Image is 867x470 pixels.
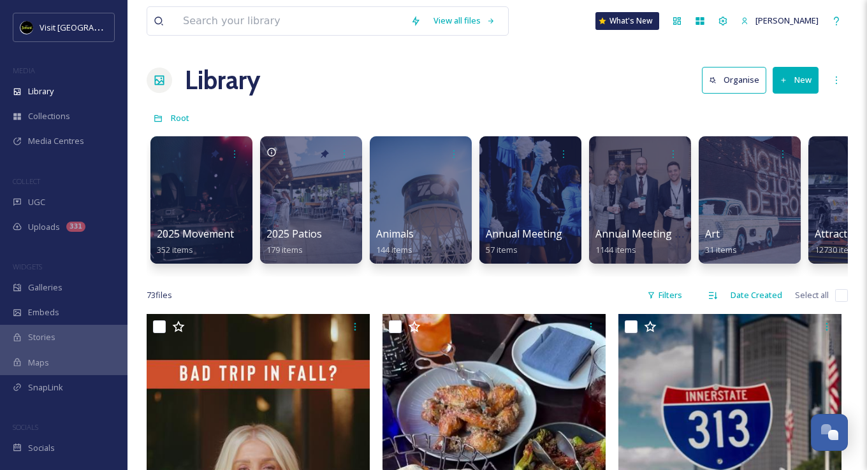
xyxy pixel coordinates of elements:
[595,227,710,241] span: Annual Meeting (Eblast)
[641,283,688,308] div: Filters
[705,244,737,255] span: 31 items
[28,110,70,122] span: Collections
[705,227,720,241] span: Art
[13,262,42,271] span: WIDGETS
[486,244,518,255] span: 57 items
[13,66,35,75] span: MEDIA
[773,67,819,93] button: New
[20,21,33,34] img: VISIT%20DETROIT%20LOGO%20-%20BLACK%20BACKGROUND.png
[185,61,260,99] a: Library
[815,244,860,255] span: 12730 items
[811,414,848,451] button: Open Chat
[376,227,414,241] span: Animals
[177,7,404,35] input: Search your library
[795,289,829,301] span: Select all
[157,244,193,255] span: 352 items
[376,244,412,255] span: 144 items
[266,244,303,255] span: 179 items
[734,8,825,33] a: [PERSON_NAME]
[486,228,562,255] a: Annual Meeting57 items
[705,228,737,255] a: Art31 items
[13,176,40,186] span: COLLECT
[28,196,45,208] span: UGC
[40,21,138,33] span: Visit [GEOGRAPHIC_DATA]
[28,135,84,147] span: Media Centres
[595,244,636,255] span: 1144 items
[28,357,49,369] span: Maps
[28,221,60,233] span: Uploads
[28,306,59,318] span: Embeds
[595,12,659,30] a: What's New
[28,442,55,454] span: Socials
[702,67,766,93] button: Organise
[702,67,773,93] a: Organise
[171,110,189,125] a: Root
[755,15,819,26] span: [PERSON_NAME]
[376,228,414,255] a: Animals144 items
[266,227,322,241] span: 2025 Patios
[724,283,789,308] div: Date Created
[13,422,38,432] span: SOCIALS
[157,227,234,241] span: 2025 Movement
[171,112,189,124] span: Root
[157,228,234,255] a: 2025 Movement352 items
[28,281,62,294] span: Galleries
[427,8,502,33] a: View all files
[28,381,63,394] span: SnapLink
[66,222,85,232] div: 331
[147,289,172,301] span: 73 file s
[28,331,55,343] span: Stories
[595,228,710,255] a: Annual Meeting (Eblast)1144 items
[28,85,54,97] span: Library
[486,227,562,241] span: Annual Meeting
[266,228,322,255] a: 2025 Patios179 items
